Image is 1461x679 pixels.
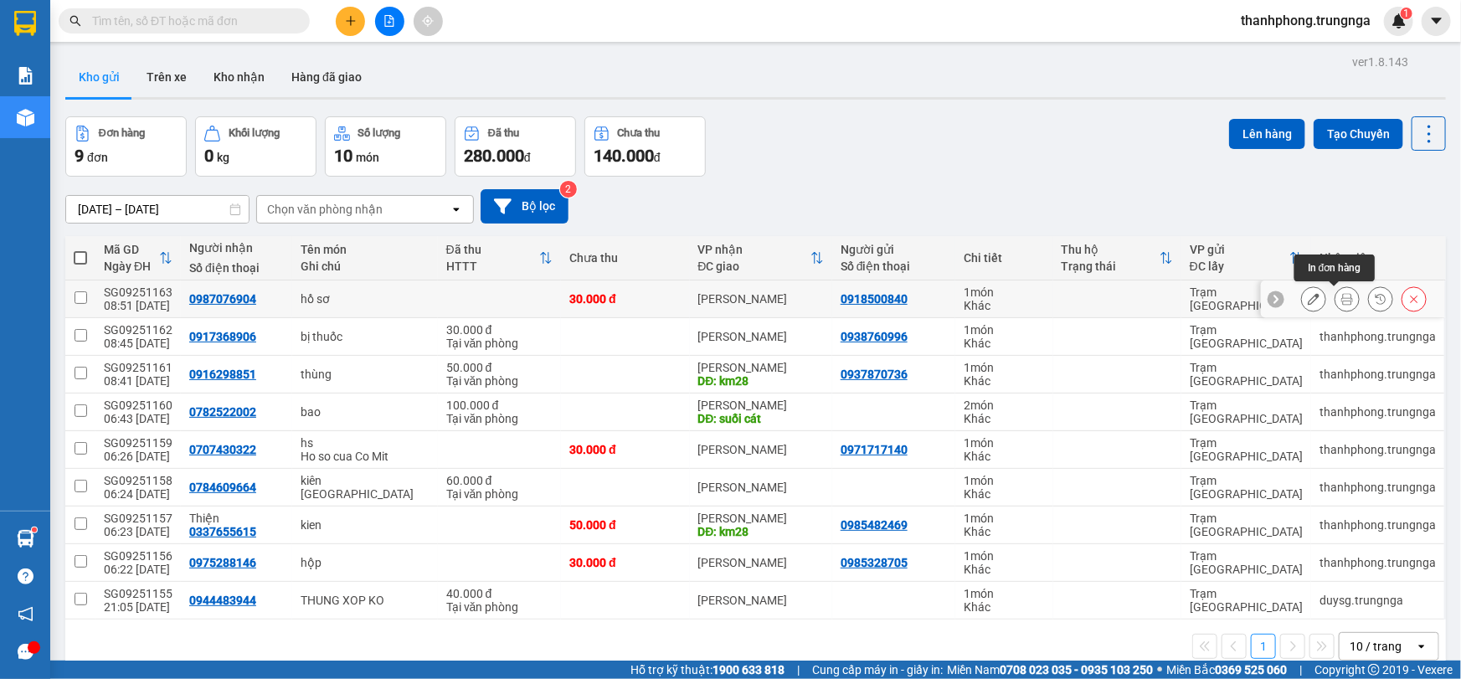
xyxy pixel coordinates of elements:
[1299,661,1302,679] span: |
[301,292,429,306] div: hồ sơ
[841,243,948,256] div: Người gửi
[104,399,172,412] div: SG09251160
[159,46,310,78] span: 0917368906
[841,443,908,456] div: 0971717140
[1320,518,1436,532] div: thanhphong.trungnga
[1190,549,1303,576] div: Trạm [GEOGRAPHIC_DATA]
[446,399,553,412] div: 100.000 đ
[104,474,172,487] div: SG09251158
[1429,13,1444,28] span: caret-down
[584,116,706,177] button: Chưa thu140.000đ
[7,15,157,52] p: Gửi:
[1320,330,1436,343] div: thanhphong.trungnga
[189,481,256,494] div: 0784609664
[964,251,1044,265] div: Chi tiết
[446,260,540,273] div: HTTT
[6,121,59,140] span: Thu hộ:
[841,292,908,306] div: 0918500840
[1190,361,1303,388] div: Trạm [GEOGRAPHIC_DATA]
[198,121,207,140] span: 0
[301,243,429,256] div: Tên món
[87,151,108,164] span: đơn
[1294,255,1375,281] div: In đơn hàng
[301,436,429,450] div: hs
[69,15,81,27] span: search
[841,260,948,273] div: Số điện thoại
[7,15,157,52] span: Trạm [GEOGRAPHIC_DATA]
[964,337,1044,350] div: Khác
[356,151,379,164] span: món
[18,606,33,622] span: notification
[345,15,357,27] span: plus
[1190,512,1303,538] div: Trạm [GEOGRAPHIC_DATA]
[1000,663,1153,676] strong: 0708 023 035 - 0935 103 250
[375,7,404,36] button: file-add
[104,600,172,614] div: 21:05 [DATE]
[947,661,1153,679] span: Miền Nam
[698,399,824,412] div: [PERSON_NAME]
[104,374,172,388] div: 08:41 [DATE]
[446,337,553,350] div: Tại văn phòng
[1320,368,1436,381] div: thanhphong.trungnga
[1190,474,1303,501] div: Trạm [GEOGRAPHIC_DATA]
[159,25,278,44] span: [PERSON_NAME]
[104,337,172,350] div: 08:45 [DATE]
[524,151,531,164] span: đ
[698,525,824,538] div: DĐ: km28
[1190,285,1303,312] div: Trạm [GEOGRAPHIC_DATA]
[618,127,661,139] div: Chưa thu
[698,361,824,374] div: [PERSON_NAME]
[189,443,256,456] div: 0707430322
[964,436,1044,450] div: 1 món
[1392,13,1407,28] img: icon-new-feature
[712,663,785,676] strong: 1900 633 818
[1320,481,1436,494] div: thanhphong.trungnga
[1062,260,1160,273] div: Trạng thái
[569,251,681,265] div: Chưa thu
[698,443,824,456] div: [PERSON_NAME]
[1227,10,1384,31] span: thanhphong.trungnga
[964,450,1044,463] div: Khác
[17,67,34,85] img: solution-icon
[301,556,429,569] div: hộp
[92,12,290,30] input: Tìm tên, số ĐT hoặc mã đơn
[75,146,84,166] span: 9
[1190,436,1303,463] div: Trạm [GEOGRAPHIC_DATA]
[1368,664,1380,676] span: copyright
[301,518,429,532] div: kien
[1251,634,1276,659] button: 1
[1229,119,1305,149] button: Lên hàng
[383,15,395,27] span: file-add
[1181,236,1311,280] th: Toggle SortBy
[964,374,1044,388] div: Khác
[964,525,1044,538] div: Khác
[1320,594,1436,607] div: duysg.trungnga
[964,285,1044,299] div: 1 món
[189,292,256,306] div: 0987076904
[698,243,810,256] div: VP nhận
[1301,286,1326,311] div: Sửa đơn hàng
[690,236,832,280] th: Toggle SortBy
[32,527,37,532] sup: 1
[698,260,810,273] div: ĐC giao
[229,127,280,139] div: Khối lượng
[1401,8,1412,19] sup: 1
[446,600,553,614] div: Tại văn phòng
[230,101,239,120] span: 0
[1352,53,1408,71] div: ver 1.8.143
[301,260,429,273] div: Ghi chú
[66,196,249,223] input: Select a date range.
[812,661,943,679] span: Cung cấp máy in - giấy in:
[63,121,72,140] span: 0
[569,292,681,306] div: 30.000 đ
[450,203,463,216] svg: open
[698,292,824,306] div: [PERSON_NAME]
[104,450,172,463] div: 06:26 [DATE]
[630,661,785,679] span: Hỗ trợ kỹ thuật:
[841,556,908,569] div: 0985328705
[104,487,172,501] div: 06:24 [DATE]
[267,201,383,218] div: Chọn văn phòng nhận
[104,323,172,337] div: SG09251162
[65,116,187,177] button: Đơn hàng9đơn
[6,101,55,120] span: Đã thu:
